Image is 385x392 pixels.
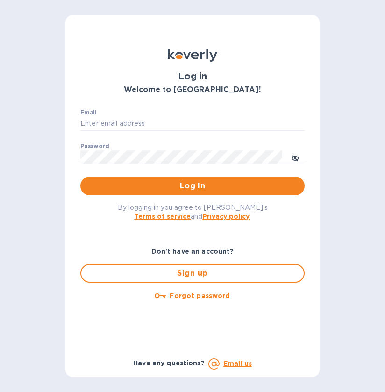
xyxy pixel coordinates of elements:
[151,248,234,255] b: Don't have an account?
[80,117,305,131] input: Enter email address
[80,143,109,149] label: Password
[89,268,296,279] span: Sign up
[80,110,97,116] label: Email
[168,49,217,62] img: Koverly
[118,204,268,220] span: By logging in you agree to [PERSON_NAME]'s and .
[133,359,205,367] b: Have any questions?
[286,148,305,167] button: toggle password visibility
[80,71,305,82] h1: Log in
[202,213,250,220] a: Privacy policy
[134,213,191,220] a: Terms of service
[170,292,230,299] u: Forgot password
[88,180,297,192] span: Log in
[80,86,305,94] h3: Welcome to [GEOGRAPHIC_DATA]!
[223,360,252,367] a: Email us
[80,177,305,195] button: Log in
[80,264,305,283] button: Sign up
